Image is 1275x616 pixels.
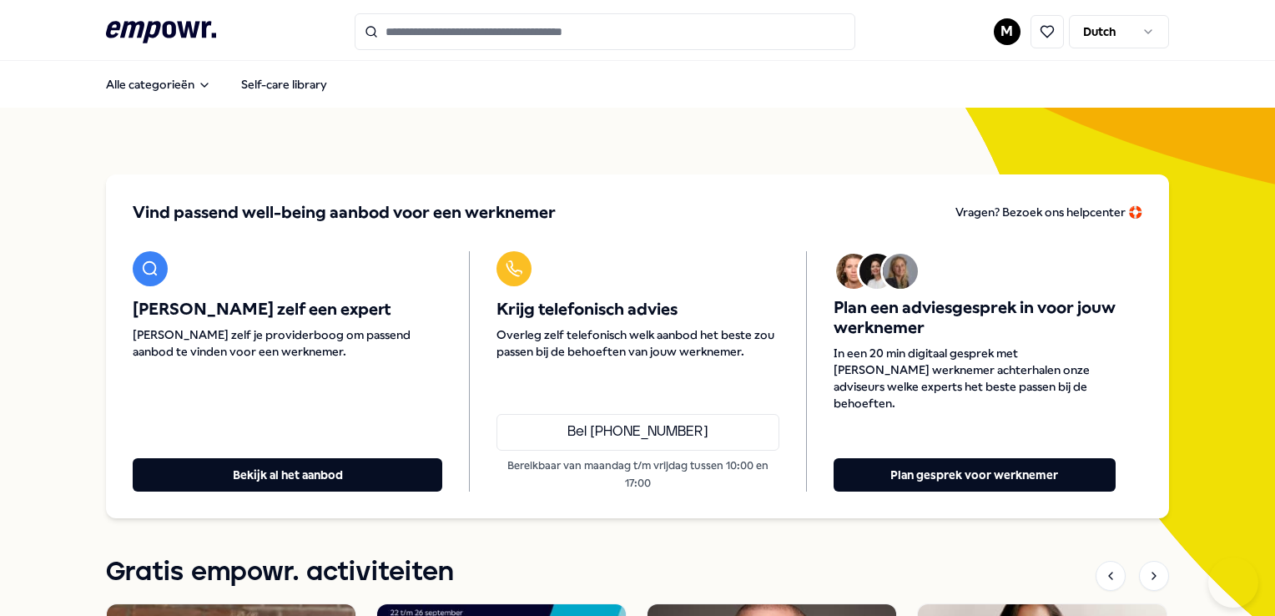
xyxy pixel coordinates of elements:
[859,254,895,289] img: Avatar
[496,326,779,360] span: Overleg zelf telefonisch welk aanbod het beste zou passen bij de behoeften van jouw werknemer.
[496,457,779,492] p: Bereikbaar van maandag t/m vrijdag tussen 10:00 en 17:00
[834,458,1116,492] button: Plan gesprek voor werknemer
[106,552,454,593] h1: Gratis empowr. activiteiten
[355,13,855,50] input: Search for products, categories or subcategories
[93,68,224,101] button: Alle categorieën
[994,18,1021,45] button: M
[496,300,779,320] span: Krijg telefonisch advies
[133,300,442,320] span: [PERSON_NAME] zelf een expert
[133,201,556,225] span: Vind passend well-being aanbod voor een werknemer
[955,201,1142,225] a: Vragen? Bezoek ons helpcenter 🛟
[93,68,340,101] nav: Main
[496,414,779,451] a: Bel [PHONE_NUMBER]
[883,254,918,289] img: Avatar
[834,345,1116,412] span: In een 20 min digitaal gesprek met [PERSON_NAME] werknemer achterhalen onze adviseurs welke exper...
[133,458,442,492] button: Bekijk al het aanbod
[228,68,340,101] a: Self-care library
[1208,558,1258,608] iframe: Help Scout Beacon - Open
[836,254,871,289] img: Avatar
[955,205,1142,219] span: Vragen? Bezoek ons helpcenter 🛟
[133,326,442,360] span: [PERSON_NAME] zelf je providerboog om passend aanbod te vinden voor een werknemer.
[834,298,1116,338] span: Plan een adviesgesprek in voor jouw werknemer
